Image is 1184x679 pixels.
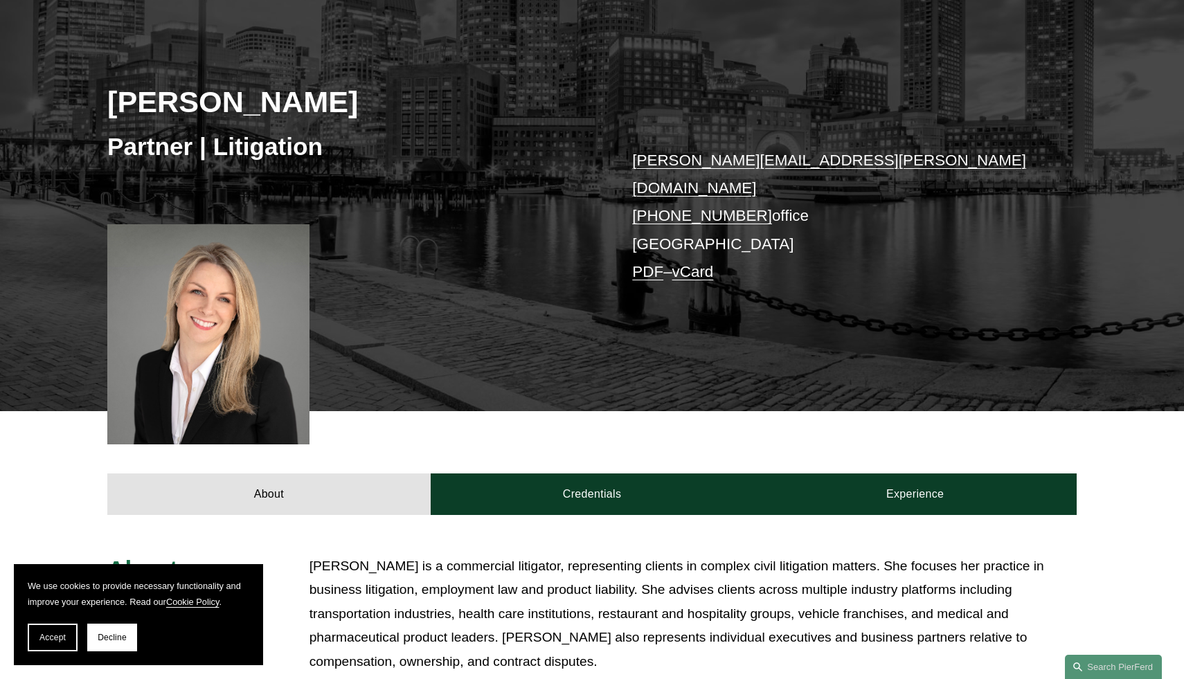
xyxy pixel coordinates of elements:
section: Cookie banner [14,564,263,665]
a: [PERSON_NAME][EMAIL_ADDRESS][PERSON_NAME][DOMAIN_NAME] [632,152,1026,197]
p: [PERSON_NAME] is a commercial litigator, representing clients in complex civil litigation matters... [310,554,1077,674]
span: Accept [39,633,66,642]
p: office [GEOGRAPHIC_DATA] – [632,147,1036,287]
p: We use cookies to provide necessary functionality and improve your experience. Read our . [28,578,249,610]
a: About [107,473,431,515]
a: Cookie Policy [166,597,219,607]
a: Search this site [1065,655,1162,679]
h2: [PERSON_NAME] [107,84,592,120]
h3: Partner | Litigation [107,132,592,162]
a: [PHONE_NUMBER] [632,207,772,224]
button: Accept [28,624,78,651]
a: Experience [753,473,1077,515]
a: vCard [672,263,714,280]
a: Credentials [431,473,754,515]
span: About [107,556,178,583]
button: Decline [87,624,137,651]
span: Decline [98,633,127,642]
a: PDF [632,263,663,280]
